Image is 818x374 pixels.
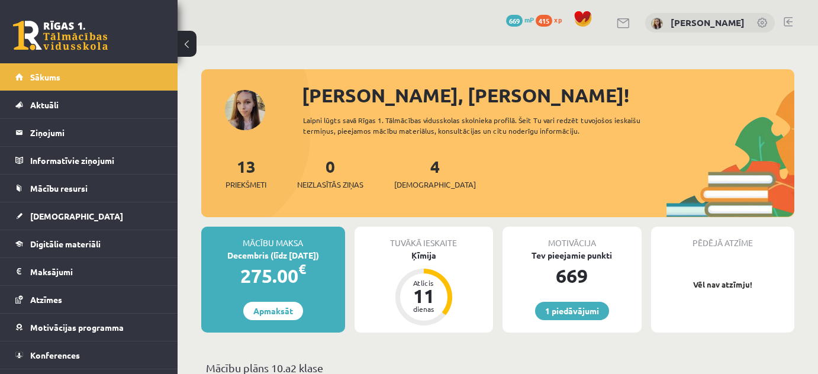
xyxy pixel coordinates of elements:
span: Konferences [30,350,80,360]
a: Konferences [15,341,163,369]
a: Atzīmes [15,286,163,313]
div: Tuvākā ieskaite [355,227,494,249]
span: 415 [536,15,552,27]
a: Digitālie materiāli [15,230,163,257]
span: Mācību resursi [30,183,88,194]
a: Informatīvie ziņojumi [15,147,163,174]
span: [DEMOGRAPHIC_DATA] [30,211,123,221]
legend: Informatīvie ziņojumi [30,147,163,174]
a: Ķīmija Atlicis 11 dienas [355,249,494,327]
a: [DEMOGRAPHIC_DATA] [15,202,163,230]
p: Vēl nav atzīmju! [657,279,789,291]
div: Decembris (līdz [DATE]) [201,249,345,262]
div: 669 [503,262,642,290]
span: Motivācijas programma [30,322,124,333]
span: Aktuāli [30,99,59,110]
span: Atzīmes [30,294,62,305]
span: Neizlasītās ziņas [297,179,363,191]
legend: Maksājumi [30,258,163,285]
a: Ziņojumi [15,119,163,146]
a: Aktuāli [15,91,163,118]
span: € [298,260,306,278]
div: Tev pieejamie punkti [503,249,642,262]
a: Mācību resursi [15,175,163,202]
a: 0Neizlasītās ziņas [297,156,363,191]
div: Pēdējā atzīme [651,227,795,249]
div: Motivācija [503,227,642,249]
a: 4[DEMOGRAPHIC_DATA] [394,156,476,191]
span: Sākums [30,72,60,82]
a: Apmaksāt [243,302,303,320]
a: 13Priekšmeti [226,156,266,191]
a: 415 xp [536,15,568,24]
legend: Ziņojumi [30,119,163,146]
span: [DEMOGRAPHIC_DATA] [394,179,476,191]
span: Digitālie materiāli [30,238,101,249]
img: Marija Nicmane [651,18,663,30]
span: mP [524,15,534,24]
div: Laipni lūgts savā Rīgas 1. Tālmācības vidusskolas skolnieka profilā. Šeit Tu vari redzēt tuvojošo... [303,115,659,136]
div: Ķīmija [355,249,494,262]
a: Rīgas 1. Tālmācības vidusskola [13,21,108,50]
span: xp [554,15,562,24]
div: dienas [406,305,442,312]
div: Mācību maksa [201,227,345,249]
a: [PERSON_NAME] [671,17,745,28]
a: Sākums [15,63,163,91]
a: 669 mP [506,15,534,24]
a: 1 piedāvājumi [535,302,609,320]
span: 669 [506,15,523,27]
div: 11 [406,286,442,305]
span: Priekšmeti [226,179,266,191]
div: Atlicis [406,279,442,286]
a: Maksājumi [15,258,163,285]
a: Motivācijas programma [15,314,163,341]
div: 275.00 [201,262,345,290]
div: [PERSON_NAME], [PERSON_NAME]! [302,81,794,109]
